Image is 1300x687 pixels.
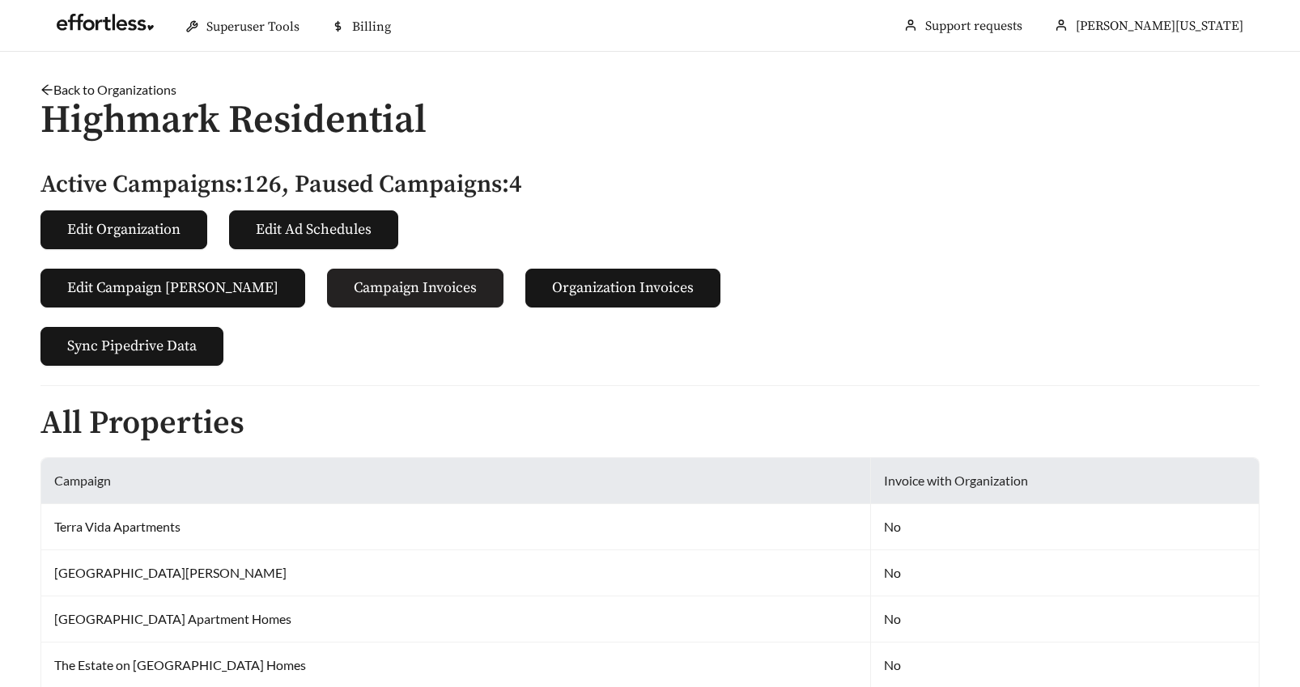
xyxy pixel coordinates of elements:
a: Support requests [925,18,1022,34]
span: [PERSON_NAME][US_STATE] [1076,18,1243,34]
td: Terra Vida Apartments [41,504,871,550]
a: arrow-leftBack to Organizations [40,82,176,97]
td: No [871,596,1260,642]
span: arrow-left [40,83,53,96]
button: Sync Pipedrive Data [40,327,223,366]
th: Invoice with Organization [871,458,1260,504]
button: Campaign Invoices [327,269,503,307]
h5: Active Campaigns: 126 , Paused Campaigns: 4 [40,172,1260,198]
span: Edit Campaign [PERSON_NAME] [67,277,278,299]
span: Superuser Tools [206,19,300,35]
span: Edit Ad Schedules [256,218,372,240]
h1: Highmark Residential [40,100,1260,142]
h2: All Properties [40,405,1260,441]
button: Edit Ad Schedules [229,210,398,249]
th: Campaign [41,458,871,504]
span: Edit Organization [67,218,181,240]
td: No [871,550,1260,596]
span: Sync Pipedrive Data [67,335,197,357]
button: Organization Invoices [525,269,720,307]
button: Edit Campaign [PERSON_NAME] [40,269,305,307]
button: Edit Organization [40,210,207,249]
td: No [871,504,1260,550]
td: [GEOGRAPHIC_DATA] Apartment Homes [41,596,871,642]
td: [GEOGRAPHIC_DATA][PERSON_NAME] [41,550,871,596]
span: Campaign Invoices [354,277,477,299]
span: Organization Invoices [552,277,694,299]
span: Billing [352,19,391,35]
